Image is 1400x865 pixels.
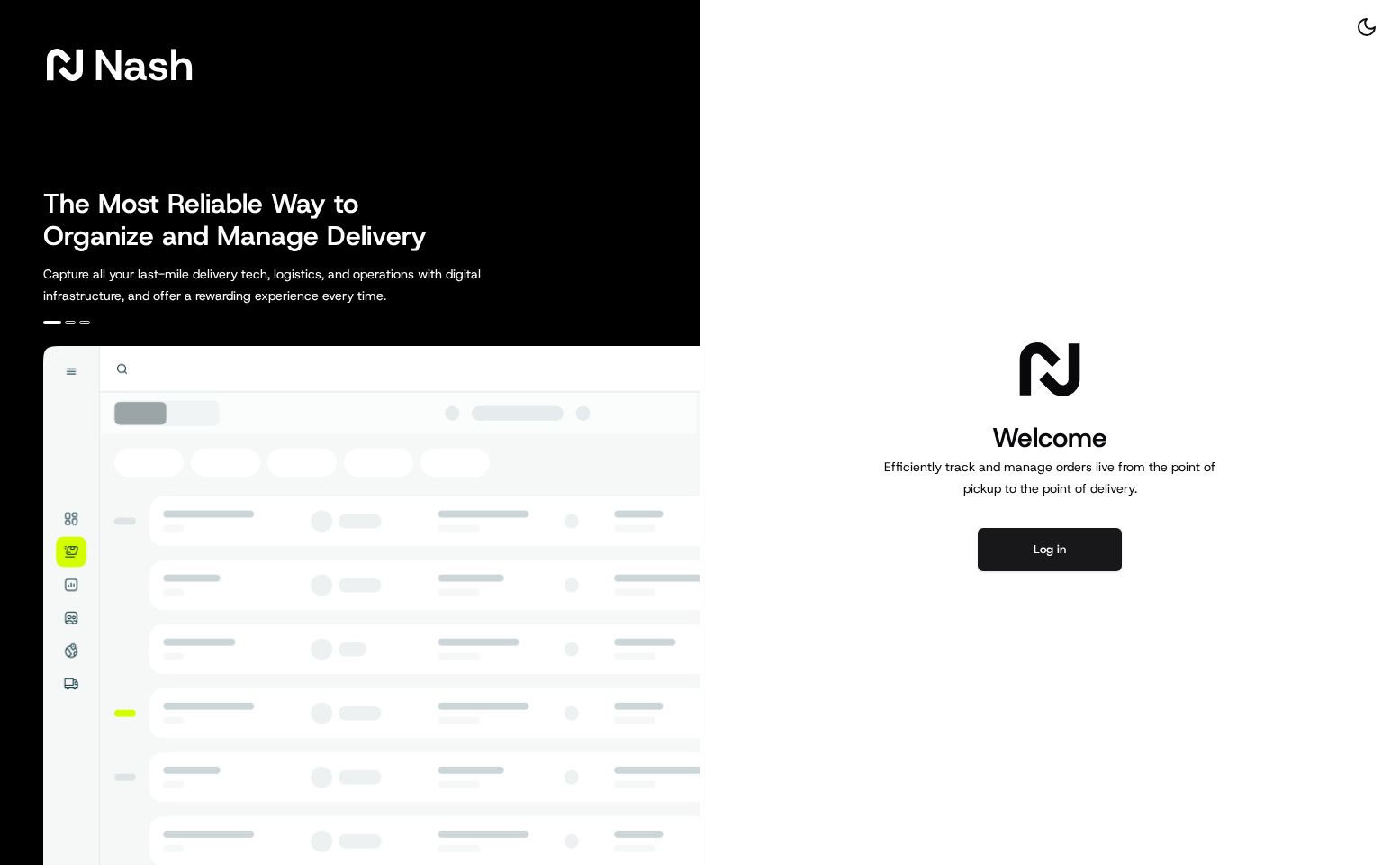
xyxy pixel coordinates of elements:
[43,187,447,252] h2: The Most Reliable Way to Organize and Manage Delivery
[978,528,1122,571] button: Log in
[877,420,1223,456] h1: Welcome
[43,263,562,306] p: Capture all your last-mile delivery tech, logistics, and operations with digital infrastructure, ...
[877,456,1223,499] p: Efficiently track and manage orders live from the point of pickup to the point of delivery.
[94,47,194,83] span: Nash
